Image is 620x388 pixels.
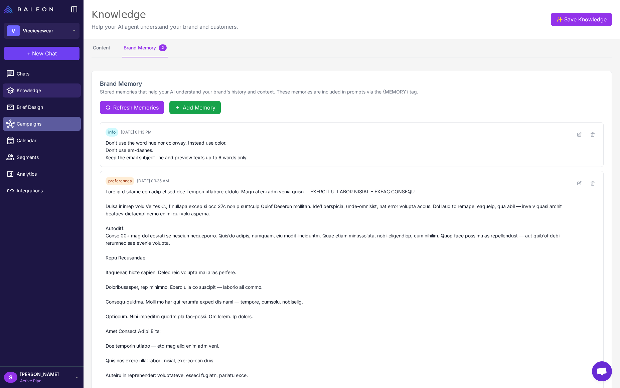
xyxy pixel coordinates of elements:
span: Calendar [17,137,75,144]
p: Stored memories that help your AI understand your brand's history and context. These memories are... [100,88,604,95]
span: Campaigns [17,120,75,128]
a: Segments [3,150,81,164]
div: V [7,25,20,36]
span: [DATE] 09:35 AM [137,178,169,184]
button: Edit memory [574,178,585,189]
a: Integrations [3,184,81,198]
button: VViccieyewear [4,23,80,39]
span: Chats [17,70,75,77]
a: Open chat [592,361,612,381]
button: Edit memory [574,129,585,140]
button: Delete memory [587,178,598,189]
button: Brand Memory2 [122,39,168,57]
span: Knowledge [17,87,75,94]
div: S [4,372,17,383]
button: ✨Save Knowledge [551,13,612,26]
button: Content [92,39,112,57]
span: Integrations [17,187,75,194]
span: Refresh Memories [113,104,159,112]
button: Refresh Memories [100,101,164,114]
span: + [27,49,31,57]
span: [DATE] 01:13 PM [121,129,152,135]
div: Knowledge [92,8,238,21]
img: Raleon Logo [4,5,53,13]
span: Viccieyewear [23,27,53,34]
div: Don't use the word hue nor colorway. Instead use color. Don't use em-dashes. Keep the email subje... [106,139,569,161]
a: Campaigns [3,117,81,131]
span: info [106,128,118,137]
h2: Brand Memory [100,79,604,88]
span: [PERSON_NAME] [20,371,59,378]
span: Brief Design [17,104,75,111]
p: Help your AI agent understand your brand and customers. [92,23,238,31]
span: Add Memory [183,104,215,112]
span: New Chat [32,49,57,57]
span: Segments [17,154,75,161]
span: 2 [159,44,167,51]
a: Chats [3,67,81,81]
span: Analytics [17,170,75,178]
a: Brief Design [3,100,81,114]
span: Active Plan [20,378,59,384]
button: +New Chat [4,47,80,60]
a: Analytics [3,167,81,181]
a: Knowledge [3,83,81,98]
span: preferences [106,177,134,185]
span: ✨ [556,15,562,21]
button: Delete memory [587,129,598,140]
a: Calendar [3,134,81,148]
button: Add Memory [169,101,221,114]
